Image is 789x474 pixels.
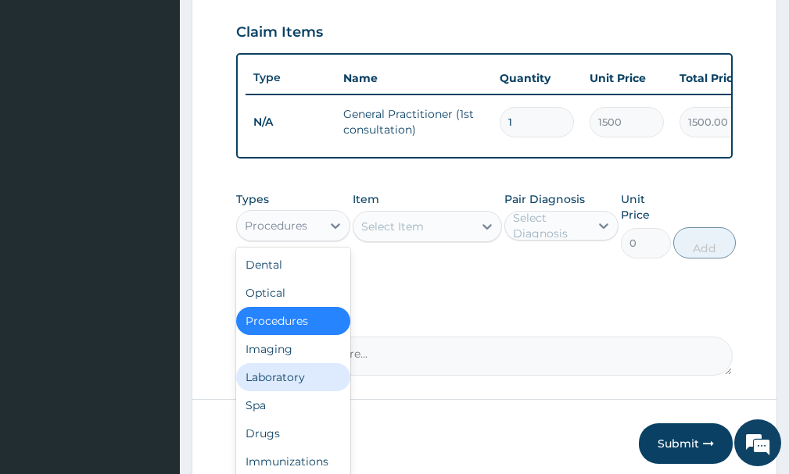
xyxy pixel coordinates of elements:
img: d_794563401_company_1708531726252_794563401 [29,78,63,117]
div: Imaging [236,335,350,363]
div: Select Item [361,219,424,234]
div: Dental [236,251,350,279]
span: We're online! [91,139,216,297]
h3: Claim Items [236,24,323,41]
button: Add [673,227,736,258]
td: N/A [246,108,335,137]
label: Comment [236,315,733,328]
th: Name [335,62,492,94]
div: Laboratory [236,363,350,391]
div: Drugs [236,419,350,447]
td: General Practitioner (1st consultation) [335,98,492,145]
th: Quantity [492,62,582,94]
div: Select Diagnosis [513,210,588,241]
div: Spa [236,391,350,419]
label: Types [236,193,269,206]
div: Procedures [236,307,350,335]
th: Unit Price [582,62,672,94]
th: Total Price [672,62,762,94]
textarea: Type your message and hit 'Enter' [8,312,298,366]
label: Item [353,191,379,207]
div: Chat with us now [81,87,263,108]
button: Submit [639,423,733,464]
div: Optical [236,279,350,307]
div: Procedures [245,218,307,233]
label: Unit Price [621,191,670,223]
label: Pair Diagnosis [504,191,585,207]
div: Minimize live chat window [256,8,294,45]
th: Type [246,63,335,92]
